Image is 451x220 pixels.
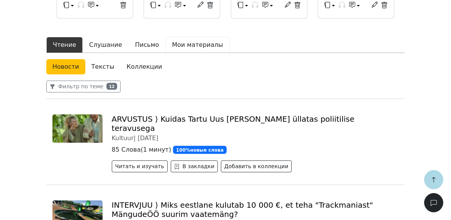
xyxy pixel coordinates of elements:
[112,200,373,219] a: INTERVJUU ⟩ Miks eestlane kulutab 10 000 €, et teha "Trackmaniast" MängudeÖÖ suurim vaatemäng?
[46,59,85,74] a: Новости
[112,160,168,172] button: Читать и изучать
[112,134,399,142] div: Kultuur |
[106,83,117,90] span: 12
[121,59,168,74] a: Коллекции
[112,114,355,133] a: ARVUSTUS ⟩ Kuidas Tartu Uus [PERSON_NAME] üllatas poliitilise teravusega
[85,59,121,74] a: Тексты
[83,37,129,53] button: Слушание
[46,81,121,93] button: Фильтр по теме12
[138,134,159,142] span: [DATE]
[165,37,229,53] button: Мои материалы
[112,145,399,154] p: 85 Слова ( 1 минут )
[171,160,218,172] button: В закладки
[221,160,292,172] button: Добавить в коллекции
[52,114,103,142] img: 16870553t1h43dd.jpg
[112,164,171,171] a: Читать и изучать
[173,146,227,154] span: 100 % новые слова
[129,37,166,53] button: Письмо
[46,37,83,53] button: Чтение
